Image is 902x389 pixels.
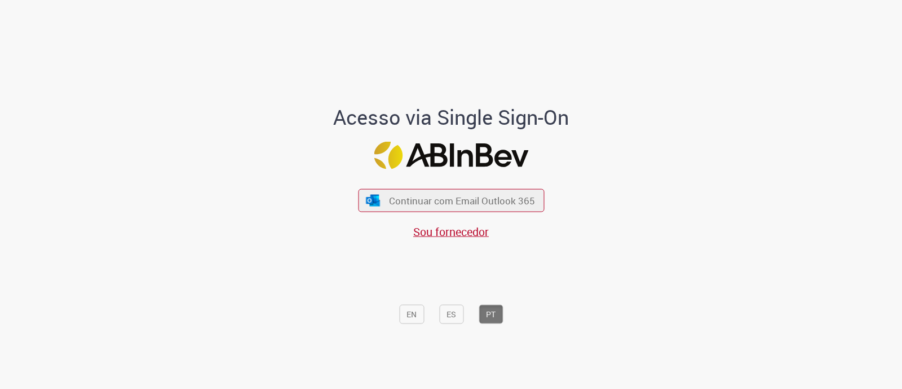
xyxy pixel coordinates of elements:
button: PT [479,304,503,324]
button: ES [439,304,463,324]
img: ícone Azure/Microsoft 360 [365,194,381,206]
button: ícone Azure/Microsoft 360 Continuar com Email Outlook 365 [358,189,544,212]
a: Sou fornecedor [413,224,489,239]
span: Continuar com Email Outlook 365 [389,194,535,207]
h1: Acesso via Single Sign-On [295,106,608,128]
button: EN [399,304,424,324]
img: Logo ABInBev [374,142,528,169]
